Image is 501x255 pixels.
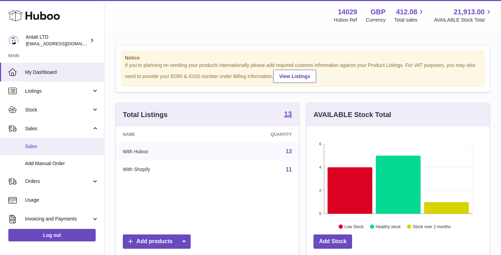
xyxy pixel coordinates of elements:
[125,55,480,61] strong: Notice
[313,234,352,249] a: Add Stock
[371,7,385,17] strong: GBP
[394,7,425,23] a: 412.08 Total sales
[25,216,92,222] span: Invoicing and Payments
[25,107,92,113] span: Stock
[434,7,493,23] a: 21,913.00 AVAILABLE Stock Total
[25,69,99,76] span: My Dashboard
[334,17,357,23] div: Huboo Ref
[273,70,316,83] a: View Listings
[319,188,321,192] text: 2
[25,88,92,94] span: Listings
[116,142,215,161] td: With Huboo
[25,160,99,167] span: Add Manual Order
[25,125,92,132] span: Sales
[434,17,493,23] span: AVAILABLE Stock Total
[284,110,292,117] strong: 13
[344,224,364,229] text: Low Stock
[319,142,321,146] text: 6
[413,224,451,229] text: Stock over 2 months
[286,167,292,172] a: 11
[313,110,391,119] h3: AVAILABLE Stock Total
[396,7,417,17] span: 412.08
[286,148,292,154] a: 13
[25,197,99,203] span: Usage
[454,7,485,17] span: 21,913.00
[116,161,215,179] td: With Shopify
[25,178,92,185] span: Orders
[338,7,357,17] strong: 14029
[116,126,215,142] th: Name
[284,110,292,119] a: 13
[319,165,321,169] text: 4
[26,34,88,47] div: Antati LTD
[123,234,191,249] a: Add products
[376,224,401,229] text: Healthy stock
[319,211,321,216] text: 0
[366,17,386,23] div: Currency
[394,17,425,23] span: Total sales
[125,62,480,83] div: If you're planning on sending your products internationally please add required customs informati...
[123,110,168,119] h3: Total Listings
[26,41,102,46] span: [EMAIL_ADDRESS][DOMAIN_NAME]
[215,126,299,142] th: Quantity
[8,35,19,46] img: toufic@antatiskin.com
[25,143,99,150] span: Sales
[8,229,96,241] a: Log out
